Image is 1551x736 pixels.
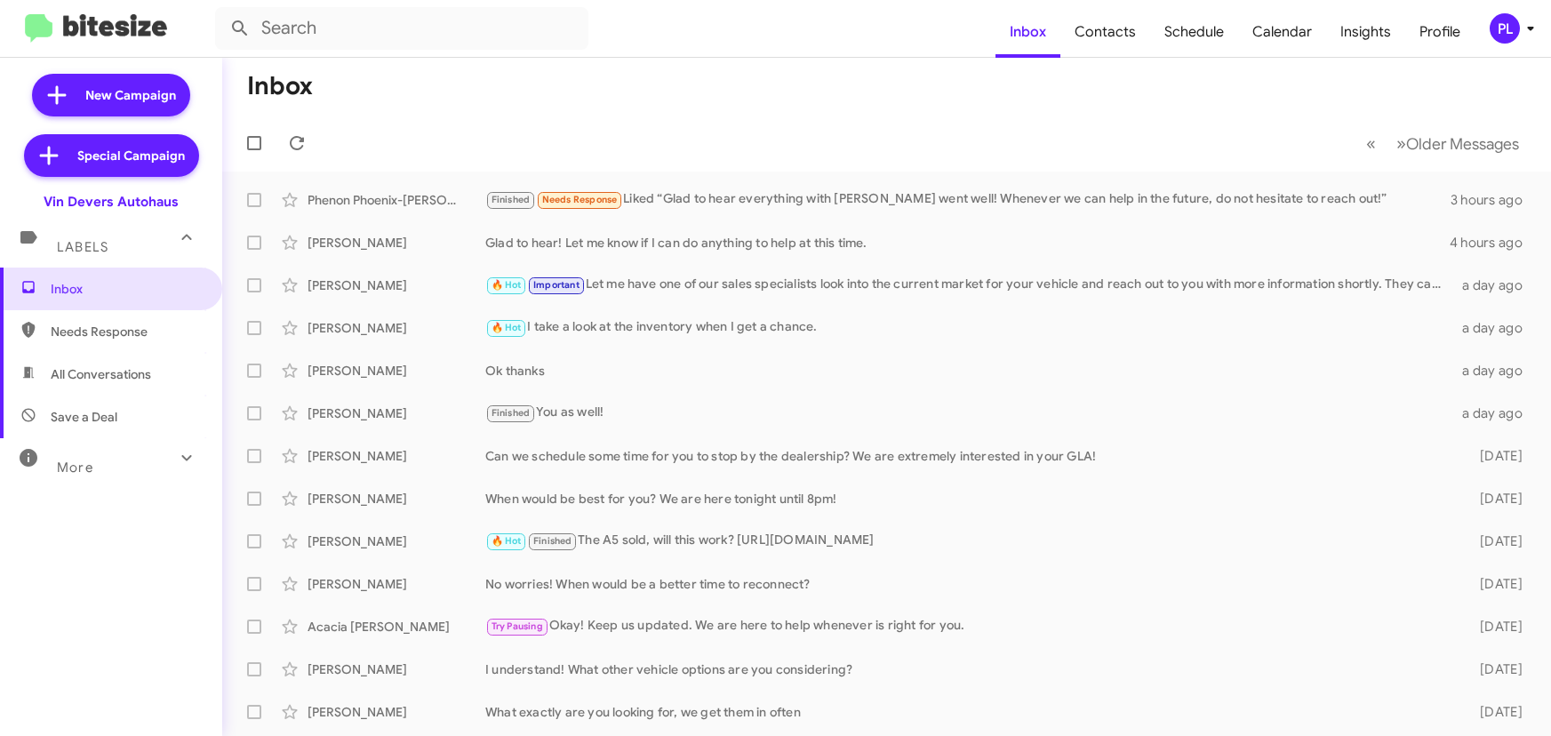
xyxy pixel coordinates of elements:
[308,362,485,380] div: [PERSON_NAME]
[308,191,485,209] div: Phenon Phoenix-[PERSON_NAME]
[44,193,179,211] div: Vin Devers Autohaus
[32,74,190,116] a: New Campaign
[492,322,522,333] span: 🔥 Hot
[1405,6,1475,58] a: Profile
[51,408,117,426] span: Save a Deal
[1490,13,1520,44] div: PL
[485,660,1454,678] div: I understand! What other vehicle options are you considering?
[1406,134,1519,154] span: Older Messages
[1454,660,1537,678] div: [DATE]
[485,703,1454,721] div: What exactly are you looking for, we get them in often
[77,147,185,164] span: Special Campaign
[485,234,1450,252] div: Glad to hear! Let me know if I can do anything to help at this time.
[492,620,543,632] span: Try Pausing
[492,407,531,419] span: Finished
[1454,575,1537,593] div: [DATE]
[1356,125,1530,162] nav: Page navigation example
[485,575,1454,593] div: No worries! When would be a better time to reconnect?
[308,618,485,636] div: Acacia [PERSON_NAME]
[485,403,1454,423] div: You as well!
[485,490,1454,508] div: When would be best for you? We are here tonight until 8pm!
[485,317,1454,338] div: I take a look at the inventory when I get a chance.
[308,404,485,422] div: [PERSON_NAME]
[1366,132,1376,155] span: «
[1454,404,1537,422] div: a day ago
[485,189,1451,210] div: Liked “Glad to hear everything with [PERSON_NAME] went well! Whenever we can help in the future, ...
[57,460,93,476] span: More
[308,234,485,252] div: [PERSON_NAME]
[1060,6,1150,58] a: Contacts
[485,531,1454,551] div: The A5 sold, will this work? [URL][DOMAIN_NAME]
[308,532,485,550] div: [PERSON_NAME]
[1454,618,1537,636] div: [DATE]
[308,490,485,508] div: [PERSON_NAME]
[1450,234,1537,252] div: 4 hours ago
[485,275,1454,295] div: Let me have one of our sales specialists look into the current market for your vehicle and reach ...
[1454,490,1537,508] div: [DATE]
[51,323,202,340] span: Needs Response
[308,319,485,337] div: [PERSON_NAME]
[1386,125,1530,162] button: Next
[308,575,485,593] div: [PERSON_NAME]
[542,194,618,205] span: Needs Response
[57,239,108,255] span: Labels
[1451,191,1537,209] div: 3 hours ago
[485,447,1454,465] div: Can we schedule some time for you to stop by the dealership? We are extremely interested in your ...
[1454,447,1537,465] div: [DATE]
[1396,132,1406,155] span: »
[492,279,522,291] span: 🔥 Hot
[51,365,151,383] span: All Conversations
[85,86,176,104] span: New Campaign
[533,279,580,291] span: Important
[308,276,485,294] div: [PERSON_NAME]
[1454,532,1537,550] div: [DATE]
[308,660,485,678] div: [PERSON_NAME]
[533,535,572,547] span: Finished
[492,194,531,205] span: Finished
[308,447,485,465] div: [PERSON_NAME]
[485,616,1454,636] div: Okay! Keep us updated. We are here to help whenever is right for you.
[492,535,522,547] span: 🔥 Hot
[1355,125,1387,162] button: Previous
[247,72,313,100] h1: Inbox
[215,7,588,50] input: Search
[1454,319,1537,337] div: a day ago
[24,134,199,177] a: Special Campaign
[1326,6,1405,58] a: Insights
[1454,362,1537,380] div: a day ago
[485,362,1454,380] div: Ok thanks
[51,280,202,298] span: Inbox
[1238,6,1326,58] a: Calendar
[308,703,485,721] div: [PERSON_NAME]
[1150,6,1238,58] a: Schedule
[1475,13,1531,44] button: PL
[995,6,1060,58] a: Inbox
[1454,703,1537,721] div: [DATE]
[1454,276,1537,294] div: a day ago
